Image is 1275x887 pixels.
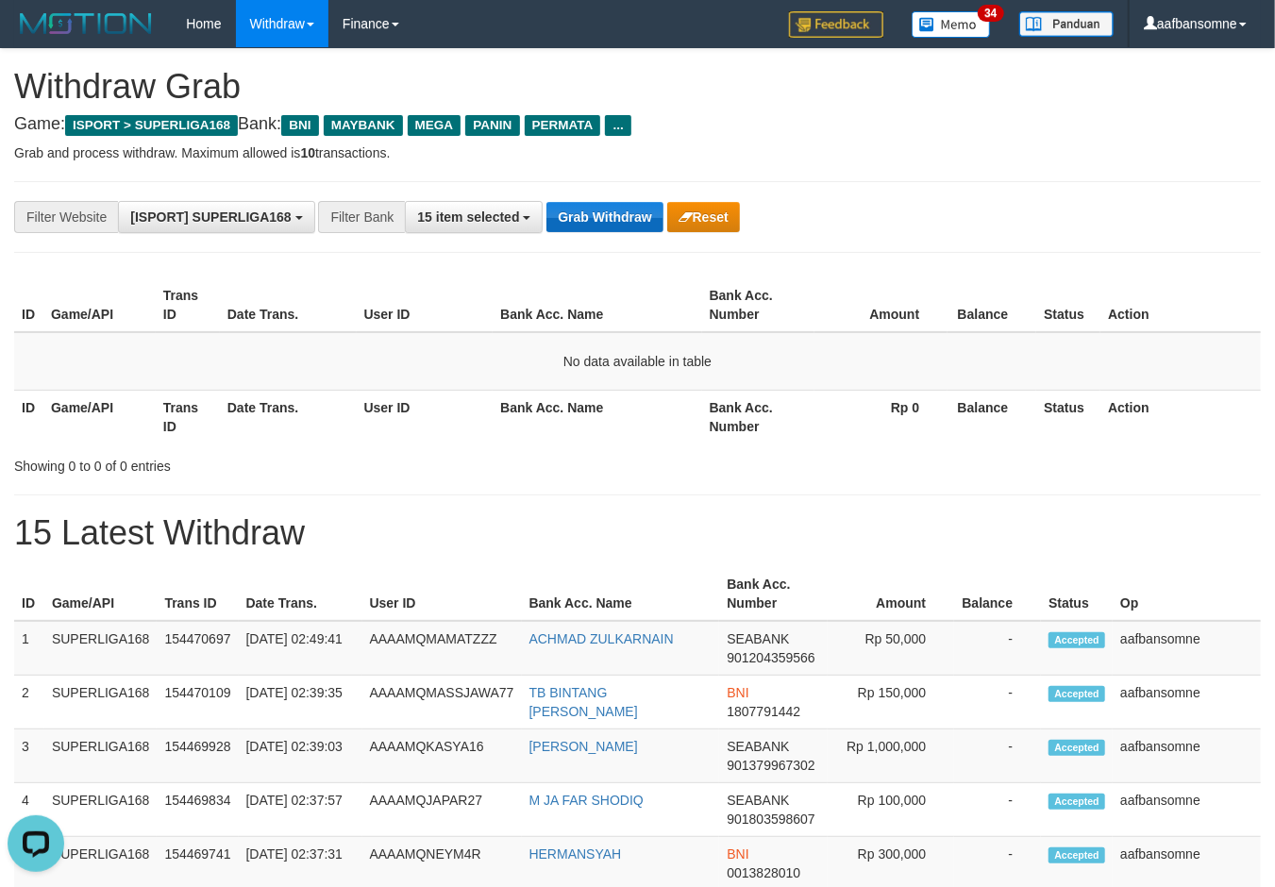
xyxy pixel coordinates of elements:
td: AAAAMQJAPAR27 [362,783,522,837]
td: AAAAMQMASSJAWA77 [362,676,522,729]
th: Date Trans. [239,567,362,621]
th: ID [14,390,43,443]
td: Rp 50,000 [828,621,954,676]
span: ... [605,115,630,136]
span: SEABANK [727,739,789,754]
td: 154469928 [157,729,238,783]
td: aafbansomne [1113,729,1261,783]
td: 154470109 [157,676,238,729]
th: Balance [948,278,1036,332]
span: Accepted [1049,794,1105,810]
td: AAAAMQMAMATZZZ [362,621,522,676]
th: Bank Acc. Name [493,390,701,443]
span: [ISPORT] SUPERLIGA168 [130,209,291,225]
span: MEGA [408,115,461,136]
th: Status [1036,390,1100,443]
td: [DATE] 02:39:03 [239,729,362,783]
th: Bank Acc. Number [719,567,828,621]
td: [DATE] 02:39:35 [239,676,362,729]
td: - [954,676,1041,729]
a: M JA FAR SHODIQ [529,793,644,808]
th: Status [1036,278,1100,332]
span: Accepted [1049,686,1105,702]
th: Trans ID [156,390,220,443]
td: SUPERLIGA168 [44,676,158,729]
span: MAYBANK [324,115,403,136]
td: 154469834 [157,783,238,837]
td: - [954,729,1041,783]
th: Balance [954,567,1041,621]
td: [DATE] 02:37:57 [239,783,362,837]
th: ID [14,567,44,621]
td: SUPERLIGA168 [44,621,158,676]
th: Game/API [44,567,158,621]
th: Bank Acc. Name [522,567,720,621]
h1: 15 Latest Withdraw [14,514,1261,552]
th: Game/API [43,390,156,443]
td: 2 [14,676,44,729]
a: [PERSON_NAME] [529,739,638,754]
p: Grab and process withdraw. Maximum allowed is transactions. [14,143,1261,162]
button: Grab Withdraw [546,202,663,232]
span: Accepted [1049,632,1105,648]
button: Reset [667,202,740,232]
td: aafbansomne [1113,676,1261,729]
span: BNI [281,115,318,136]
th: User ID [357,390,494,443]
strong: 10 [300,145,315,160]
img: MOTION_logo.png [14,9,158,38]
th: Rp 0 [814,390,948,443]
span: Copy 901803598607 to clipboard [727,812,814,827]
td: - [954,783,1041,837]
h1: Withdraw Grab [14,68,1261,106]
td: 154470697 [157,621,238,676]
th: Trans ID [156,278,220,332]
td: Rp 100,000 [828,783,954,837]
a: ACHMAD ZULKARNAIN [529,631,674,646]
a: HERMANSYAH [529,846,622,862]
span: SEABANK [727,793,789,808]
th: Balance [948,390,1036,443]
span: PERMATA [525,115,601,136]
button: [ISPORT] SUPERLIGA168 [118,201,314,233]
th: Action [1100,390,1261,443]
th: Trans ID [157,567,238,621]
td: 1 [14,621,44,676]
td: Rp 1,000,000 [828,729,954,783]
th: Bank Acc. Number [702,278,814,332]
button: Open LiveChat chat widget [8,8,64,64]
span: 15 item selected [417,209,519,225]
span: Copy 0013828010 to clipboard [727,865,800,880]
th: Bank Acc. Number [702,390,814,443]
td: [DATE] 02:49:41 [239,621,362,676]
th: User ID [357,278,494,332]
span: SEABANK [727,631,789,646]
span: ISPORT > SUPERLIGA168 [65,115,238,136]
div: Showing 0 to 0 of 0 entries [14,449,517,476]
td: Rp 150,000 [828,676,954,729]
span: BNI [727,846,748,862]
th: Status [1041,567,1113,621]
th: Action [1100,278,1261,332]
img: panduan.png [1019,11,1114,37]
th: Game/API [43,278,156,332]
span: 34 [978,5,1003,22]
th: Amount [814,278,948,332]
th: Op [1113,567,1261,621]
span: Accepted [1049,740,1105,756]
td: - [954,621,1041,676]
td: No data available in table [14,332,1261,391]
span: Copy 901379967302 to clipboard [727,758,814,773]
div: Filter Website [14,201,118,233]
th: Bank Acc. Name [493,278,701,332]
span: PANIN [465,115,519,136]
td: SUPERLIGA168 [44,729,158,783]
span: Accepted [1049,847,1105,863]
td: 3 [14,729,44,783]
th: ID [14,278,43,332]
span: Copy 1807791442 to clipboard [727,704,800,719]
button: 15 item selected [405,201,543,233]
th: Amount [828,567,954,621]
h4: Game: Bank: [14,115,1261,134]
td: SUPERLIGA168 [44,783,158,837]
